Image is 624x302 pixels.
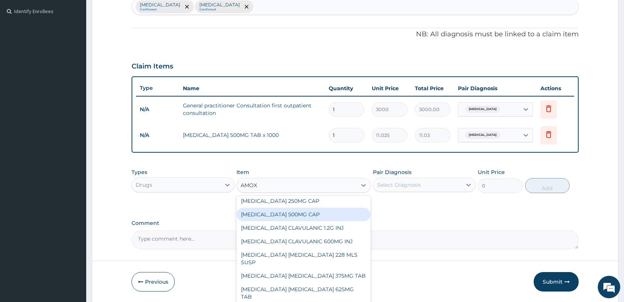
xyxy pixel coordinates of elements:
td: [MEDICAL_DATA] 500MG TAB x 1000 [179,128,325,143]
td: N/A [136,128,179,142]
span: We're online! [43,94,103,170]
div: [MEDICAL_DATA] 500MG CAP [236,208,371,221]
span: remove selection option [184,3,190,10]
div: [MEDICAL_DATA] [MEDICAL_DATA] 228 MLS SUSP [236,248,371,269]
th: Total Price [411,81,454,96]
button: Add [525,178,570,193]
small: Confirmed [199,8,240,12]
th: Pair Diagnosis [454,81,537,96]
button: Previous [132,272,175,292]
p: [MEDICAL_DATA] [199,2,240,8]
h3: Claim Items [132,62,173,71]
div: [MEDICAL_DATA] CLAVULANIC 600MG INJ [236,235,371,248]
label: Unit Price [478,168,505,176]
p: [MEDICAL_DATA] [140,2,180,8]
span: [MEDICAL_DATA] [465,131,500,139]
div: Chat with us now [39,42,126,52]
label: Pair Diagnosis [373,168,412,176]
td: N/A [136,103,179,116]
div: [MEDICAL_DATA] [MEDICAL_DATA] 375MG TAB [236,269,371,283]
textarea: Type your message and hit 'Enter' [4,204,143,231]
th: Quantity [325,81,368,96]
div: Minimize live chat window [123,4,141,22]
th: Unit Price [368,81,411,96]
th: Type [136,81,179,95]
label: Item [236,168,249,176]
th: Actions [537,81,574,96]
span: [MEDICAL_DATA] [465,106,500,113]
td: General practitioner Consultation first outpatient consultation [179,98,325,121]
span: remove selection option [243,3,250,10]
div: [MEDICAL_DATA] CLAVULANIC 1.2G INJ [236,221,371,235]
button: Submit [534,272,579,292]
label: Types [132,169,147,176]
p: NB: All diagnosis must be linked to a claim item [132,30,579,39]
small: Confirmed [140,8,180,12]
img: d_794563401_company_1708531726252_794563401 [14,37,30,56]
th: Name [179,81,325,96]
div: Select Diagnosis [377,181,421,189]
div: [MEDICAL_DATA] 250MG CAP [236,194,371,208]
div: Drugs [136,181,152,189]
label: Comment [132,220,579,226]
